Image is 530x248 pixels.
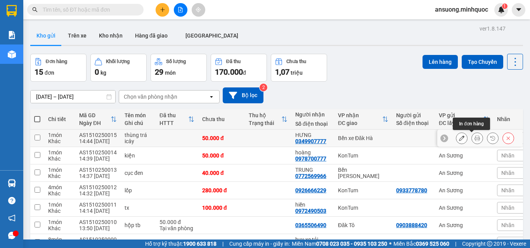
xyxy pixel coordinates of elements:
[229,239,290,248] span: Cung cấp máy in - giấy in:
[295,111,330,118] div: Người nhận
[35,67,43,77] span: 15
[501,187,514,193] span: Nhãn
[192,3,205,17] button: aim
[156,3,169,17] button: plus
[249,120,281,126] div: Trạng thái
[79,156,117,162] div: 14:39 [DATE]
[286,59,306,64] div: Chưa thu
[455,239,456,248] span: |
[396,222,427,228] div: 0903888420
[125,132,152,144] div: thùng trá icây
[8,31,16,39] img: solution-icon
[8,179,16,187] img: warehouse-icon
[125,222,152,228] div: hộp tb
[480,24,506,33] div: ver 1.8.147
[423,55,458,69] button: Lên hàng
[215,67,243,77] span: 170.000
[48,208,71,214] div: Khác
[502,3,507,9] sup: 1
[295,173,326,179] div: 0772569966
[79,208,117,214] div: 14:14 [DATE]
[31,91,115,103] input: Select a date range.
[202,187,241,193] div: 280.000 đ
[338,167,388,179] div: Bến [PERSON_NAME]
[183,241,217,247] strong: 1900 633 818
[79,132,117,138] div: AS1510250015
[338,120,382,126] div: ĐC giao
[48,116,71,122] div: Chi tiết
[208,94,215,100] svg: open
[156,109,198,130] th: Toggle SortBy
[515,6,522,13] span: caret-down
[48,173,71,179] div: Khác
[48,149,71,156] div: 1 món
[295,121,330,127] div: Số điện thoại
[202,152,241,159] div: 50.000 đ
[48,156,71,162] div: Khác
[396,120,431,126] div: Số điện thoại
[295,208,326,214] div: 0972490503
[389,242,391,245] span: ⚪️
[46,59,67,64] div: Đơn hàng
[43,5,134,14] input: Tìm tên, số ĐT hoặc mã đơn
[125,152,152,159] div: kiện
[439,152,489,159] div: An Sương
[8,197,16,204] span: question-circle
[73,29,324,38] li: Hotline: 0846.855.855, [PHONE_NUMBER]
[501,170,514,176] span: Nhãn
[501,205,514,211] span: Nhãn
[338,239,388,246] div: KonTum
[498,6,505,13] img: icon-new-feature
[48,202,71,208] div: 1 món
[129,26,174,45] button: Hàng đã giao
[202,135,241,141] div: 50.000 đ
[453,118,490,130] div: In đơn hàng
[159,112,188,118] div: Đã thu
[8,214,16,222] span: notification
[338,152,388,159] div: KonTum
[79,184,117,190] div: AS1510250012
[48,138,71,144] div: Khác
[291,70,303,76] span: triệu
[295,138,326,144] div: 0349907777
[338,112,382,118] div: VP nhận
[249,112,281,118] div: Thu hộ
[196,7,201,12] span: aim
[159,120,188,126] div: HTTT
[338,222,388,228] div: Đăk Tô
[271,54,327,82] button: Chưa thu1,07 triệu
[73,19,324,29] li: 649 [PERSON_NAME], Phường Kon Tum
[295,149,330,156] div: hoàng
[79,120,111,126] div: Ngày ĐH
[439,205,489,211] div: An Sương
[260,84,267,91] sup: 2
[245,109,291,130] th: Toggle SortBy
[32,7,38,12] span: search
[7,5,17,17] img: logo-vxr
[151,54,207,82] button: Số lượng29món
[295,167,330,173] div: TRUNG
[185,32,238,39] span: [GEOGRAPHIC_DATA]
[30,26,62,45] button: Kho gửi
[338,205,388,211] div: KonTum
[45,70,54,76] span: đơn
[48,219,71,225] div: 1 món
[512,3,525,17] button: caret-down
[30,54,87,82] button: Đơn hàng15đơn
[396,187,427,193] div: 0933778780
[439,112,483,118] div: VP gửi
[95,67,99,77] span: 0
[106,59,130,64] div: Khối lượng
[166,59,186,64] div: Số lượng
[338,135,388,141] div: Bến xe Đăk Hà
[295,187,326,193] div: 0926666229
[396,112,431,118] div: Người gửi
[295,202,330,208] div: hiền
[503,3,506,9] span: 1
[79,225,117,231] div: 13:50 [DATE]
[435,109,493,130] th: Toggle SortBy
[439,239,489,246] div: An Sương
[202,116,241,122] div: Chưa thu
[62,26,93,45] button: Trên xe
[10,10,48,48] img: logo.jpg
